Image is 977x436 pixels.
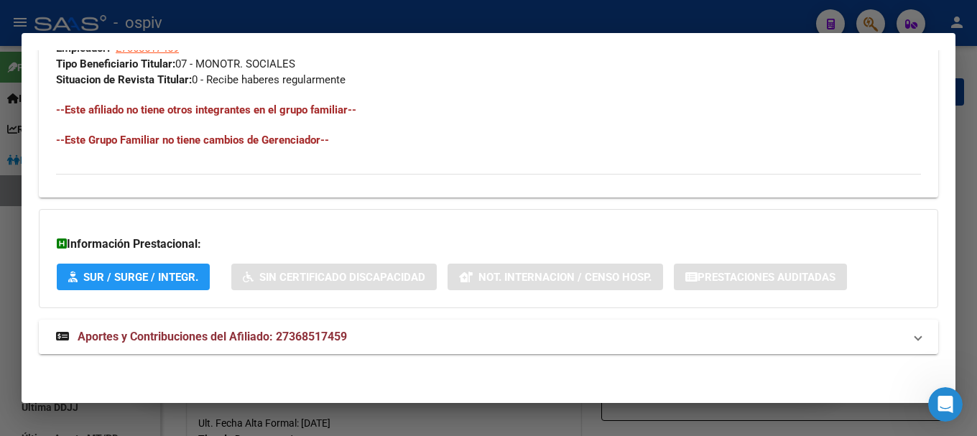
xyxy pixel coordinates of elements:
h3: Información Prestacional: [57,236,920,253]
strong: Tipo Beneficiario Titular: [56,57,175,70]
button: Not. Internacion / Censo Hosp. [448,264,663,290]
span: Sin Certificado Discapacidad [259,271,425,284]
mat-expansion-panel-header: Aportes y Contribuciones del Afiliado: 27368517459 [39,320,938,354]
h4: --Este afiliado no tiene otros integrantes en el grupo familiar-- [56,102,921,118]
strong: Situacion de Revista Titular: [56,73,192,86]
span: SUR / SURGE / INTEGR. [83,271,198,284]
strong: Empleador: [56,42,110,55]
span: 07 - MONOTR. SOCIALES [56,57,295,70]
span: 0 - Recibe haberes regularmente [56,73,346,86]
iframe: Intercom live chat [928,387,963,422]
span: 27368517459 [116,42,179,55]
button: Prestaciones Auditadas [674,264,847,290]
span: Prestaciones Auditadas [698,271,835,284]
h4: --Este Grupo Familiar no tiene cambios de Gerenciador-- [56,132,921,148]
button: SUR / SURGE / INTEGR. [57,264,210,290]
span: Aportes y Contribuciones del Afiliado: 27368517459 [78,330,347,343]
span: Not. Internacion / Censo Hosp. [478,271,652,284]
button: Sin Certificado Discapacidad [231,264,437,290]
